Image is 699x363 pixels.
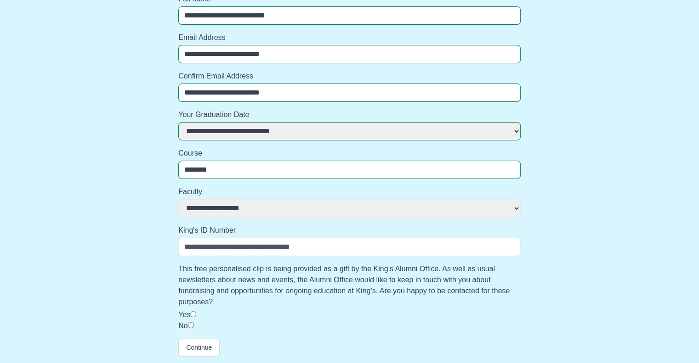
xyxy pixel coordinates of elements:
[178,186,521,197] label: Faculty
[178,32,521,43] label: Email Address
[178,339,220,356] button: Continue
[178,311,190,318] label: Yes
[178,109,521,120] label: Your Graduation Date
[178,71,521,82] label: Confirm Email Address
[178,148,521,159] label: Course
[178,322,188,329] label: No
[178,225,521,236] label: King's ID Number
[178,263,521,307] label: This free personalised clip is being provided as a gift by the King’s Alumni Office. As well as u...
